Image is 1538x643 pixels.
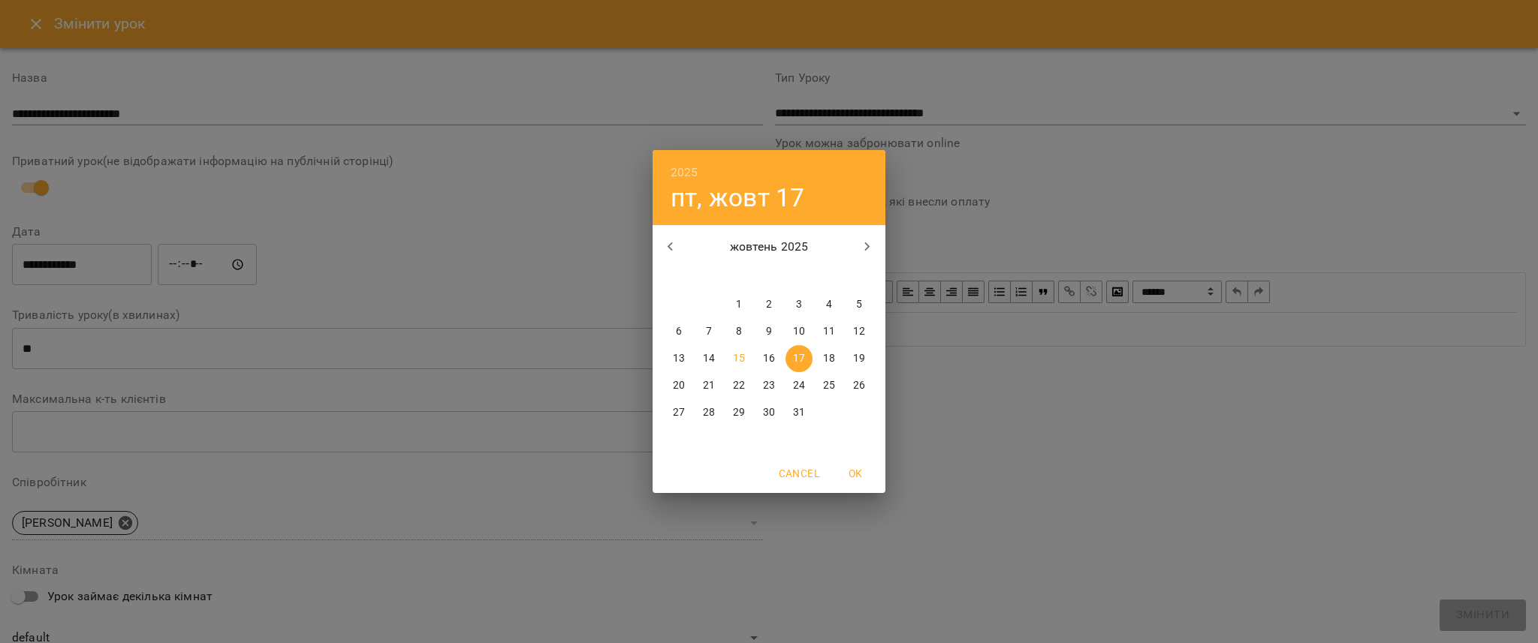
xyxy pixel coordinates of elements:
[725,345,752,372] button: 15
[786,399,813,426] button: 31
[846,345,873,372] button: 19
[846,291,873,318] button: 5
[665,372,692,399] button: 20
[826,297,832,312] p: 4
[671,182,805,213] button: пт, жовт 17
[786,269,813,284] span: пт
[853,378,865,393] p: 26
[695,318,722,345] button: 7
[796,297,802,312] p: 3
[846,269,873,284] span: нд
[816,372,843,399] button: 25
[725,269,752,284] span: ср
[793,378,805,393] p: 24
[733,405,745,420] p: 29
[676,324,682,339] p: 6
[763,378,775,393] p: 23
[673,351,685,366] p: 13
[786,318,813,345] button: 10
[846,372,873,399] button: 26
[763,405,775,420] p: 30
[786,291,813,318] button: 3
[695,399,722,426] button: 28
[673,378,685,393] p: 20
[786,345,813,372] button: 17
[665,399,692,426] button: 27
[816,345,843,372] button: 18
[733,378,745,393] p: 22
[725,318,752,345] button: 8
[755,318,783,345] button: 9
[773,460,825,487] button: Cancel
[779,464,819,482] span: Cancel
[703,405,715,420] p: 28
[793,351,805,366] p: 17
[755,399,783,426] button: 30
[793,405,805,420] p: 31
[763,351,775,366] p: 16
[703,351,715,366] p: 14
[733,351,745,366] p: 15
[816,291,843,318] button: 4
[703,378,715,393] p: 21
[755,291,783,318] button: 2
[793,324,805,339] p: 10
[706,324,712,339] p: 7
[671,162,698,183] button: 2025
[766,297,772,312] p: 2
[755,269,783,284] span: чт
[665,269,692,284] span: пн
[831,460,879,487] button: OK
[755,372,783,399] button: 23
[755,345,783,372] button: 16
[816,269,843,284] span: сб
[823,351,835,366] p: 18
[725,399,752,426] button: 29
[846,318,873,345] button: 12
[725,372,752,399] button: 22
[665,345,692,372] button: 13
[736,297,742,312] p: 1
[853,324,865,339] p: 12
[725,291,752,318] button: 1
[673,405,685,420] p: 27
[823,378,835,393] p: 25
[837,464,873,482] span: OK
[853,351,865,366] p: 19
[695,345,722,372] button: 14
[736,324,742,339] p: 8
[665,318,692,345] button: 6
[766,324,772,339] p: 9
[695,269,722,284] span: вт
[816,318,843,345] button: 11
[823,324,835,339] p: 11
[786,372,813,399] button: 24
[695,372,722,399] button: 21
[689,238,850,256] p: жовтень 2025
[856,297,862,312] p: 5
